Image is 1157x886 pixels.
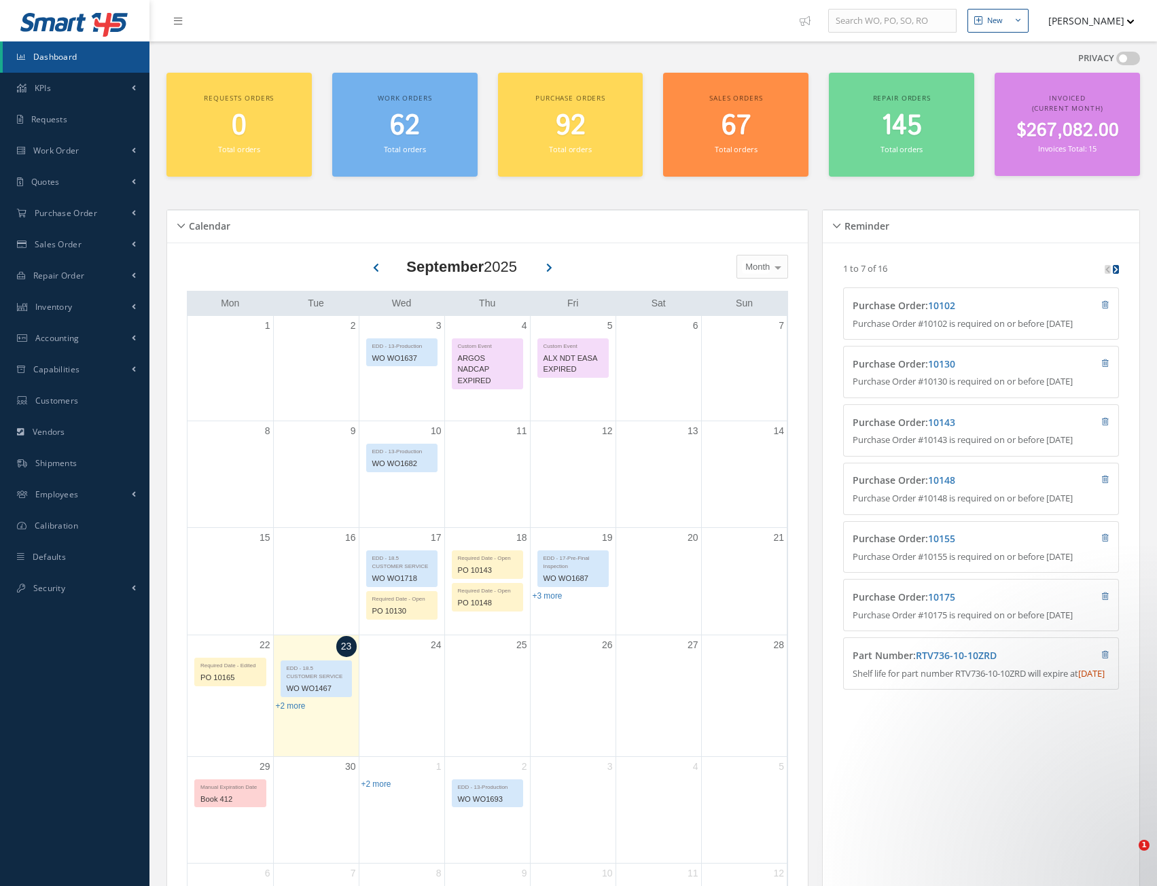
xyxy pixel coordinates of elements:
span: Calibration [35,520,78,531]
td: September 24, 2025 [359,635,444,756]
a: September 22, 2025 [257,635,273,655]
a: September 20, 2025 [685,528,701,548]
td: September 29, 2025 [188,756,273,864]
span: 0 [232,107,247,145]
span: Accounting [35,332,79,344]
div: Required Date - Open [367,592,437,603]
td: September 10, 2025 [359,421,444,528]
h4: Purchase Order [853,417,1040,429]
td: September 18, 2025 [444,528,530,635]
a: September 12, 2025 [599,421,616,441]
h4: Purchase Order [853,533,1040,545]
a: September 15, 2025 [257,528,273,548]
span: 67 [722,107,751,145]
div: WO WO1687 [538,571,608,586]
a: Sales orders 67 Total orders [663,73,808,177]
a: Monday [218,295,242,312]
span: Purchase Order [35,207,97,219]
div: ALX NDT EASA EXPIRED [538,351,608,378]
a: September 9, 2025 [348,421,359,441]
input: Search WO, PO, SO, RO [828,9,957,33]
p: Purchase Order #10143 is required on or before [DATE] [853,433,1109,447]
div: PO 10143 [452,563,522,578]
span: Sales Order [35,238,82,250]
span: : [925,590,955,603]
span: [DATE] [1078,667,1105,679]
a: September 25, 2025 [514,635,530,655]
a: September 21, 2025 [770,528,787,548]
h4: Purchase Order [853,592,1040,603]
div: New [987,15,1003,26]
a: October 12, 2025 [770,864,787,883]
p: Purchase Order #10102 is required on or before [DATE] [853,317,1109,331]
td: September 14, 2025 [701,421,787,528]
td: September 5, 2025 [530,316,616,421]
span: Month [742,260,770,274]
small: Total orders [218,144,260,154]
td: October 1, 2025 [359,756,444,864]
td: September 23, 2025 [273,635,359,756]
small: Total orders [384,144,426,154]
a: September 1, 2025 [262,316,273,336]
a: October 10, 2025 [599,864,616,883]
td: September 7, 2025 [701,316,787,421]
a: October 6, 2025 [262,864,273,883]
div: Manual Expiration Date [195,780,266,792]
a: September 24, 2025 [428,635,444,655]
a: Tuesday [305,295,327,312]
a: RTV736-10-10ZRD [916,649,997,662]
p: Shelf life for part number RTV736-10-10ZRD will expire at [853,667,1109,681]
button: [PERSON_NAME] [1035,7,1135,34]
td: October 5, 2025 [701,756,787,864]
span: Shipments [35,457,77,469]
div: EDD - 18.5 CUSTOMER SERVICE [367,551,437,571]
span: : [925,416,955,429]
small: Total orders [715,144,757,154]
a: October 1, 2025 [433,757,444,777]
span: Dashboard [33,51,77,63]
span: Sales orders [709,93,762,103]
span: : [913,649,997,662]
td: September 15, 2025 [188,528,273,635]
div: EDD - 13-Production [452,780,522,792]
td: October 3, 2025 [530,756,616,864]
td: September 16, 2025 [273,528,359,635]
a: Repair orders 145 Total orders [829,73,974,177]
span: Defaults [33,551,66,563]
div: WO WO1637 [367,351,437,366]
td: September 11, 2025 [444,421,530,528]
a: Dashboard [3,41,149,73]
span: 145 [881,107,922,145]
span: 62 [390,107,420,145]
div: PO 10165 [195,670,266,686]
span: Vendors [33,426,65,438]
a: Wednesday [389,295,414,312]
a: Thursday [476,295,498,312]
span: Requests orders [204,93,274,103]
a: 10175 [928,590,955,603]
a: September 19, 2025 [599,528,616,548]
div: EDD - 17-Pre-Final Inspection [538,551,608,571]
div: WO WO1718 [367,571,437,586]
a: October 5, 2025 [776,757,787,777]
div: Required Date - Edited [195,658,266,670]
a: Friday [565,295,581,312]
a: September 30, 2025 [342,757,359,777]
span: 92 [556,107,586,145]
td: September 1, 2025 [188,316,273,421]
b: September [406,258,484,275]
td: September 21, 2025 [701,528,787,635]
a: Show 2 more events [276,701,306,711]
a: September 23, 2025 [336,636,357,657]
p: Purchase Order #10155 is required on or before [DATE] [853,550,1109,564]
td: September 13, 2025 [616,421,701,528]
label: PRIVACY [1078,52,1114,65]
iframe: Intercom live chat [1111,840,1143,872]
td: September 3, 2025 [359,316,444,421]
p: 1 to 7 of 16 [843,262,887,274]
span: Employees [35,489,79,500]
a: 10155 [928,532,955,545]
td: October 2, 2025 [444,756,530,864]
a: October 2, 2025 [519,757,530,777]
td: September 19, 2025 [530,528,616,635]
